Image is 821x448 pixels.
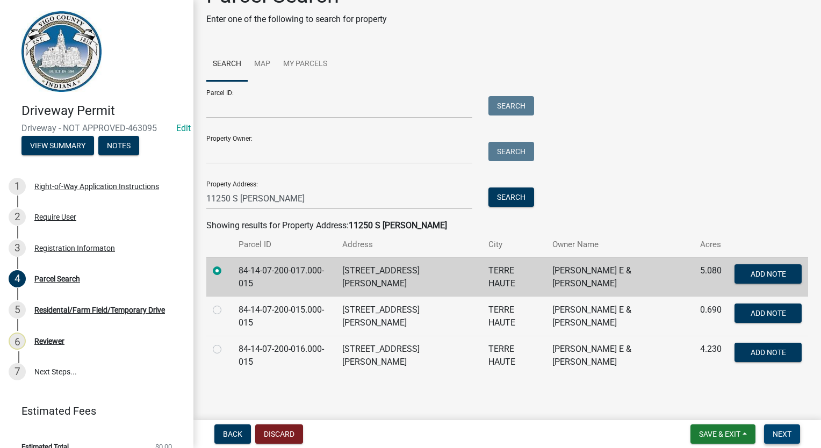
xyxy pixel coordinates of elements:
[482,232,546,257] th: City
[546,232,694,257] th: Owner Name
[248,47,277,82] a: Map
[214,424,251,444] button: Back
[21,11,102,92] img: Vigo County, Indiana
[21,123,172,133] span: Driveway - NOT APPROVED-463095
[34,183,159,190] div: Right-of-Way Application Instructions
[773,430,791,438] span: Next
[9,270,26,287] div: 4
[9,178,26,195] div: 1
[9,301,26,319] div: 5
[34,337,64,345] div: Reviewer
[98,136,139,155] button: Notes
[488,187,534,207] button: Search
[336,336,482,375] td: [STREET_ADDRESS][PERSON_NAME]
[694,232,728,257] th: Acres
[176,123,191,133] a: Edit
[21,103,185,119] h4: Driveway Permit
[336,232,482,257] th: Address
[277,47,334,82] a: My Parcels
[546,336,694,375] td: [PERSON_NAME] E & [PERSON_NAME]
[764,424,800,444] button: Next
[223,430,242,438] span: Back
[488,142,534,161] button: Search
[232,297,336,336] td: 84-14-07-200-015.000-015
[336,257,482,297] td: [STREET_ADDRESS][PERSON_NAME]
[255,424,303,444] button: Discard
[546,297,694,336] td: [PERSON_NAME] E & [PERSON_NAME]
[734,343,802,362] button: Add Note
[176,123,191,133] wm-modal-confirm: Edit Application Number
[699,430,740,438] span: Save & Exit
[232,336,336,375] td: 84-14-07-200-016.000-015
[232,232,336,257] th: Parcel ID
[34,275,80,283] div: Parcel Search
[482,336,546,375] td: TERRE HAUTE
[9,400,176,422] a: Estimated Fees
[336,297,482,336] td: [STREET_ADDRESS][PERSON_NAME]
[734,304,802,323] button: Add Note
[9,333,26,350] div: 6
[9,363,26,380] div: 7
[9,240,26,257] div: 3
[232,257,336,297] td: 84-14-07-200-017.000-015
[21,142,94,150] wm-modal-confirm: Summary
[206,13,387,26] p: Enter one of the following to search for property
[694,297,728,336] td: 0.690
[206,219,808,232] div: Showing results for Property Address:
[9,208,26,226] div: 2
[546,257,694,297] td: [PERSON_NAME] E & [PERSON_NAME]
[734,264,802,284] button: Add Note
[98,142,139,150] wm-modal-confirm: Notes
[206,47,248,82] a: Search
[750,308,786,317] span: Add Note
[34,213,76,221] div: Require User
[750,348,786,356] span: Add Note
[34,306,165,314] div: Residental/Farm Field/Temporary Drive
[34,244,115,252] div: Registration Informaton
[21,136,94,155] button: View Summary
[349,220,447,230] strong: 11250 S [PERSON_NAME]
[690,424,755,444] button: Save & Exit
[482,297,546,336] td: TERRE HAUTE
[482,257,546,297] td: TERRE HAUTE
[694,336,728,375] td: 4.230
[488,96,534,115] button: Search
[694,257,728,297] td: 5.080
[750,269,786,278] span: Add Note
